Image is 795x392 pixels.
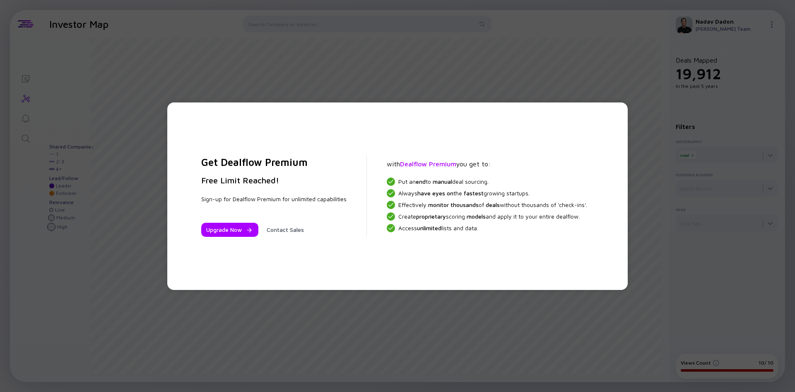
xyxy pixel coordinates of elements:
[201,195,347,203] div: Sign-up for Dealflow Premium for unlimited capabilities
[201,156,347,169] h2: Get Dealflow Premium
[201,175,347,185] h3: Free Limit Reached!
[428,201,479,208] span: monitor thousands
[398,213,580,220] span: Create scoring and apply it to your entire dealflow.
[464,190,484,197] span: fastest
[400,160,456,168] span: Dealflow Premium
[486,201,500,208] span: deals
[201,223,258,237] button: Upgrade Now
[387,160,491,168] span: with you get to:
[433,178,452,185] span: manual
[398,190,530,197] span: Always the growing startups.
[398,178,489,185] span: Put an to deal sourcing.
[467,213,486,220] span: models
[416,178,426,185] span: end
[398,201,587,208] span: Effectively of without thousands of 'check-ins'.
[262,223,309,237] button: Contact Sales
[398,224,478,231] span: Access lists and data.
[417,190,453,197] span: have eyes on
[416,213,446,220] span: proprietary
[417,224,441,231] span: unlimited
